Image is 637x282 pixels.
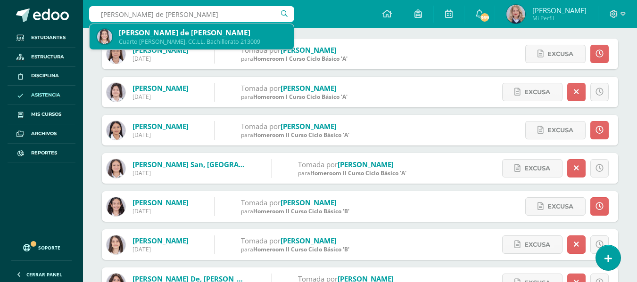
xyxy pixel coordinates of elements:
[119,28,286,38] div: [PERSON_NAME] de [PERSON_NAME]
[281,45,337,55] a: [PERSON_NAME]
[241,121,281,131] span: Tomada por
[107,45,125,64] img: a8e0fca1d571ccd24c41ee73ff97b02d.png
[132,198,189,207] a: [PERSON_NAME]
[253,55,347,63] span: Homeroom I Curso Ciclo Básico 'A'
[298,160,338,169] span: Tomada por
[8,86,75,105] a: Asistencia
[31,111,61,118] span: Mis cursos
[502,83,563,101] a: Excusa
[132,83,189,93] a: [PERSON_NAME]
[253,93,347,101] span: Homeroom I Curso Ciclo Básico 'A'
[281,121,337,131] a: [PERSON_NAME]
[310,169,406,177] span: Homeroom II Curso Ciclo Básico 'A'
[547,45,573,63] span: Excusa
[38,244,60,251] span: Soporte
[298,169,406,177] div: para
[241,45,281,55] span: Tomada por
[8,67,75,86] a: Disciplina
[119,38,286,46] div: Cuarto [PERSON_NAME]. CC.LL. Bachillerato 213009
[547,198,573,215] span: Excusa
[241,55,347,63] div: para
[97,29,112,44] img: b0ec1a1f2f20d83fce6183ecadb61fc2.png
[31,91,60,99] span: Asistencia
[31,72,59,80] span: Disciplina
[132,121,189,131] a: [PERSON_NAME]
[525,45,586,63] a: Excusa
[31,149,57,157] span: Reportes
[132,131,189,139] div: [DATE]
[281,83,337,93] a: [PERSON_NAME]
[253,131,349,139] span: Homeroom II Curso Ciclo Básico 'A'
[107,235,125,254] img: 6754f8d74cfb80de42f588c7a279b3d8.png
[241,93,347,101] div: para
[132,169,246,177] div: [DATE]
[502,235,563,254] a: Excusa
[8,144,75,163] a: Reportes
[524,160,550,177] span: Excusa
[506,5,525,24] img: 93377adddd9ef611e210f3399aac401b.png
[107,159,125,178] img: e069b991570ceb8c9083cfe18d15a4d2.png
[8,28,75,48] a: Estudiantes
[502,159,563,177] a: Excusa
[532,14,587,22] span: Mi Perfil
[241,245,349,253] div: para
[107,121,125,140] img: 4054e626a2e936a55c1e1ebde6318989.png
[132,93,189,101] div: [DATE]
[338,160,394,169] a: [PERSON_NAME]
[31,53,64,61] span: Estructura
[241,236,281,245] span: Tomada por
[480,12,490,23] span: 369
[547,121,573,139] span: Excusa
[525,121,586,139] a: Excusa
[107,83,125,102] img: cfbcacfc79e7915d9ac5f75543c6c0c6.png
[532,6,587,15] span: [PERSON_NAME]
[241,131,349,139] div: para
[89,6,294,22] input: Busca un usuario...
[281,236,337,245] a: [PERSON_NAME]
[132,245,189,253] div: [DATE]
[241,83,281,93] span: Tomada por
[132,45,189,55] a: [PERSON_NAME]
[132,55,189,63] div: [DATE]
[26,271,62,278] span: Cerrar panel
[524,236,550,253] span: Excusa
[8,124,75,144] a: Archivos
[132,160,279,169] a: [PERSON_NAME] San, [GEOGRAPHIC_DATA]
[281,198,337,207] a: [PERSON_NAME]
[8,105,75,124] a: Mis cursos
[8,48,75,67] a: Estructura
[241,198,281,207] span: Tomada por
[132,236,189,245] a: [PERSON_NAME]
[11,235,72,258] a: Soporte
[253,207,349,215] span: Homeroom II Curso Ciclo Básico 'B'
[253,245,349,253] span: Homeroom II Curso Ciclo Básico 'B'
[107,197,125,216] img: c733588689a8983a786ac873ab3c0e41.png
[132,207,189,215] div: [DATE]
[525,197,586,216] a: Excusa
[241,207,349,215] div: para
[31,130,57,137] span: Archivos
[524,83,550,101] span: Excusa
[31,34,66,41] span: Estudiantes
